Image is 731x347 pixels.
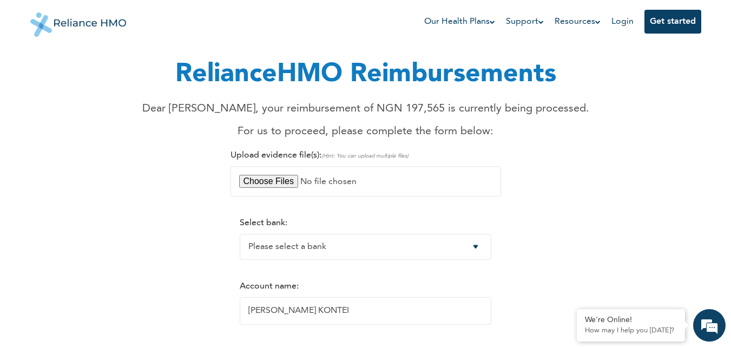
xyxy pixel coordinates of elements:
[5,253,206,291] textarea: Type your message and hit 'Enter'
[106,291,207,324] div: FAQs
[644,10,701,34] button: Get started
[424,15,495,28] a: Our Health Plans
[555,15,601,28] a: Resources
[585,316,677,325] div: We're Online!
[20,54,44,81] img: d_794563401_company_1708531726252_794563401
[506,15,544,28] a: Support
[30,4,127,37] img: Reliance HMO's Logo
[142,101,589,117] p: Dear [PERSON_NAME], your reimbursement of NGN 197,565 is currently being processed.
[240,282,299,291] label: Account name:
[585,326,677,335] p: How may I help you today?
[321,153,409,159] span: (Hint: You can upload multiple files)
[177,5,203,31] div: Minimize live chat window
[63,115,149,224] span: We're online!
[5,310,106,317] span: Conversation
[231,151,409,160] label: Upload evidence file(s):
[142,123,589,140] p: For us to proceed, please complete the form below:
[240,219,287,227] label: Select bank:
[142,55,589,94] h1: RelianceHMO Reimbursements
[56,61,182,75] div: Chat with us now
[611,17,634,26] a: Login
